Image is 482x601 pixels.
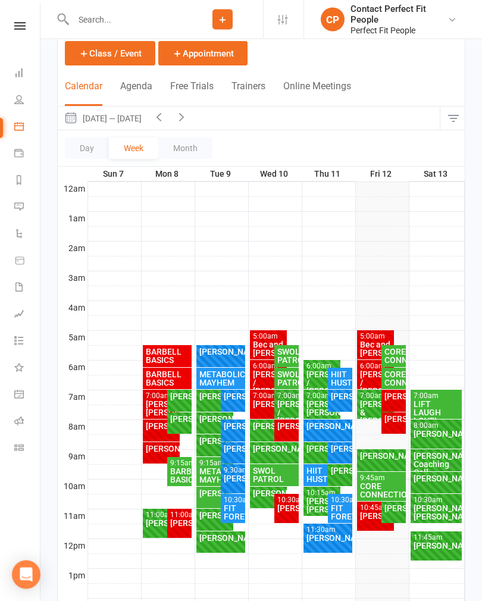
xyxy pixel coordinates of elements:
div: FIT FOREVERS [223,505,243,521]
div: [PERSON_NAME] [252,400,285,409]
div: 5:00am [252,333,285,341]
div: [PERSON_NAME] [223,475,243,483]
th: 6am [58,361,87,375]
div: 10:30am [413,497,460,505]
th: 5am [58,331,87,346]
div: 6:00am [252,363,285,371]
div: METABOLIC MAYHEM [199,468,231,484]
div: [PERSON_NAME]/ [PERSON_NAME] [145,400,178,417]
div: [PERSON_NAME] / [PERSON_NAME] [252,371,285,396]
div: [PERSON_NAME] [384,393,403,401]
div: [PERSON_NAME] [413,475,460,483]
div: 5:00am [359,333,392,341]
div: 9:30am [223,467,243,475]
div: 11:45am [413,534,460,542]
div: [PERSON_NAME] [277,505,296,513]
div: [PERSON_NAME] [306,422,350,431]
div: [PERSON_NAME]/ [PERSON_NAME] [306,497,339,514]
div: [PERSON_NAME] [199,534,243,543]
div: [PERSON_NAME] [145,422,178,431]
th: 7am [58,390,87,405]
div: [PERSON_NAME] [199,348,243,356]
div: 7:00am [252,393,285,400]
div: [PERSON_NAME] [223,422,243,431]
div: [PERSON_NAME] Coaching Call [413,452,460,477]
div: [PERSON_NAME] [145,445,178,453]
th: Sun 7 [87,167,141,182]
div: [PERSON_NAME] [306,445,339,453]
div: [PERSON_NAME] [330,467,350,475]
th: Wed 10 [248,167,302,182]
div: [PERSON_NAME] [384,415,403,424]
a: Product Sales [14,248,41,275]
input: Search... [70,11,182,28]
th: Fri 12 [355,167,409,182]
th: 2am [58,242,87,256]
th: 12am [58,182,87,197]
div: [PERSON_NAME] [413,430,460,439]
div: 6:00am [306,363,339,371]
div: Bec and [PERSON_NAME] [359,341,392,358]
div: 10:45am [359,505,392,512]
div: METABOLIC MAYHEM [199,371,243,387]
a: Calendar [14,114,41,141]
div: 7:00am [359,393,392,400]
a: Class kiosk mode [14,436,41,462]
th: Thu 11 [302,167,355,182]
div: 7:00am [306,393,339,400]
a: What's New [14,355,41,382]
div: SWOL PATROL [252,467,297,484]
div: CORE CONNECTION [384,348,403,365]
th: 1am [58,212,87,227]
div: 10:15am [306,490,339,497]
div: [PERSON_NAME]/ [PERSON_NAME] [413,505,460,521]
div: [PERSON_NAME] / [PERSON_NAME] [277,400,296,425]
button: Class / Event [65,42,155,66]
div: 9:15am [199,460,231,468]
div: [PERSON_NAME] [252,422,285,431]
button: Month [158,138,212,159]
th: 10am [58,480,87,494]
div: BARBELL BASICS [145,371,190,387]
a: Reports [14,168,41,195]
a: Payments [14,141,41,168]
div: LIFT LAUGH LOVE! [413,400,460,425]
div: BARBELL BASICS [170,468,189,484]
button: Agenda [120,81,152,107]
div: 7:00am [277,393,296,400]
div: [PERSON_NAME] [252,490,285,498]
div: Perfect Fit People [350,25,447,36]
div: [PERSON_NAME] [413,542,460,550]
div: [PERSON_NAME] [199,490,231,498]
div: 10:30am [277,497,296,505]
button: Free Trials [170,81,214,107]
a: Assessments [14,302,41,328]
th: Tue 9 [195,167,248,182]
div: 9:45am [359,475,404,483]
div: HIIT HUSTLE [330,371,350,387]
div: [PERSON_NAME] [330,445,350,453]
th: Sat 13 [409,167,465,182]
div: 6:00am [359,363,392,371]
div: [PERSON_NAME] / [PERSON_NAME] [359,371,392,396]
div: [PERSON_NAME] [170,393,189,401]
div: [PERSON_NAME] [199,393,231,401]
button: Day [65,138,109,159]
th: 3am [58,271,87,286]
div: 10:30am [223,497,243,505]
div: [PERSON_NAME] [199,512,231,520]
div: [PERSON_NAME] [223,445,243,453]
div: [PERSON_NAME] [199,415,231,424]
button: Calendar [65,81,102,107]
div: Bec and [PERSON_NAME] [252,341,285,358]
th: 9am [58,450,87,465]
th: 1pm [58,569,87,584]
th: 12pm [58,539,87,554]
div: [PERSON_NAME] [359,512,392,521]
th: 4am [58,301,87,316]
div: [PERSON_NAME]/ [PERSON_NAME] [306,400,339,417]
div: Contact Perfect Fit People [350,4,447,25]
div: CORE CONNECTION [384,371,403,387]
div: Open Intercom Messenger [12,561,40,589]
div: BARBELL BASICS [145,348,190,365]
